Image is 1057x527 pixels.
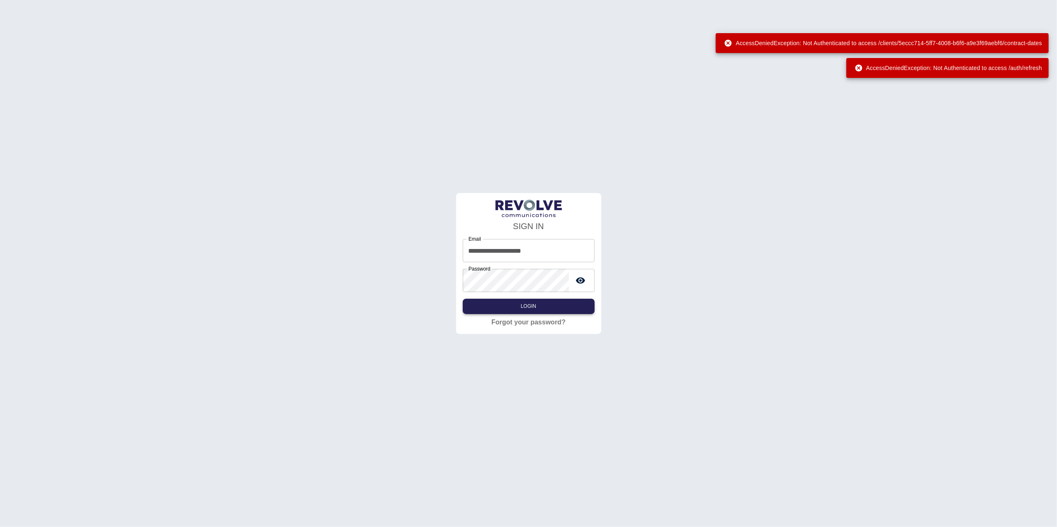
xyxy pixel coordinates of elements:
[469,235,481,242] label: Email
[572,272,589,289] button: toggle password visibility
[463,220,595,232] h4: SIGN IN
[855,60,1042,75] div: AccessDeniedException: Not Authenticated to access /auth/refresh
[469,265,491,272] label: Password
[724,36,1042,51] div: AccessDeniedException: Not Authenticated to access /clients/5eccc714-5ff7-4008-b6f6-a9e3f69aebf6/...
[496,200,562,218] img: LogoText
[491,317,566,327] a: Forgot your password?
[463,299,595,314] button: Login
